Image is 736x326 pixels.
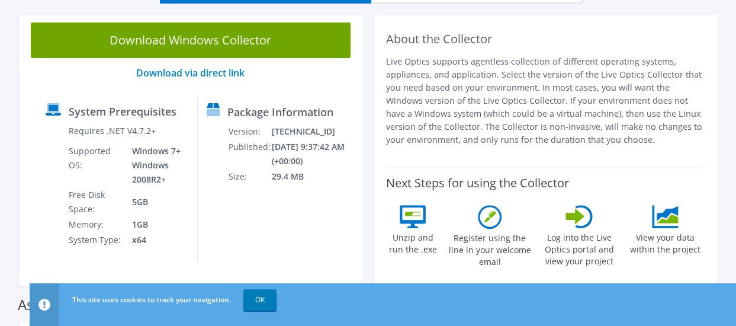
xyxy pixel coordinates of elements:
[271,124,357,139] td: [TECHNICAL_ID]
[69,106,176,117] label: System Prerequisites
[123,217,188,232] td: 1GB
[539,228,619,267] label: Log into the Live Optics portal and view your project
[228,169,271,184] td: Size:
[123,187,188,217] td: 5GB
[271,169,357,184] td: 29.4 MB
[136,66,245,79] a: Download via direct link
[243,289,277,311] a: OK
[123,143,188,187] td: Windows 7+ Windows 2008R2+
[68,217,123,232] td: Memory:
[227,106,333,118] label: Package Information
[625,228,705,255] label: View your data within the project
[123,232,188,248] td: x64
[386,32,706,46] h2: About the Collector
[228,139,271,169] td: Published:
[386,228,441,255] label: Unzip and run the .exe
[72,295,231,305] span: This site uses cookies to track your navigation.
[31,23,351,58] a: Download Windows Collector
[271,139,357,169] td: [DATE] 9:37:42 AM (+00:00)
[68,232,123,248] td: System Type:
[68,143,123,187] td: Supported OS:
[228,124,271,139] td: Version:
[446,229,533,268] label: Register using the line in your welcome email
[386,55,706,146] p: Live Optics supports agentless collection of different operating systems, appliances, and applica...
[18,299,346,311] label: Assessments supported by the Windows Collector
[68,187,123,217] td: Free Disk Space:
[386,176,569,190] label: Next Steps for using the Collector
[69,125,156,137] label: Requires .NET V4.7.2+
